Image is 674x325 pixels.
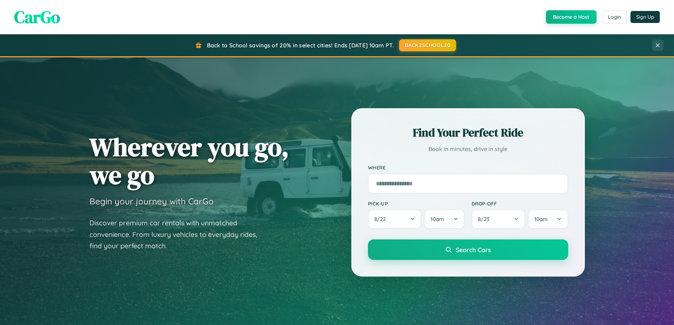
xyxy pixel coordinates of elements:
span: Back to School savings of 20% in select cities! Ends [DATE] 10am PT. [207,42,394,49]
p: Book in minutes, drive in style [368,144,568,154]
button: 8/22 [368,209,422,229]
button: Login [602,11,627,23]
button: Become a Host [546,10,597,24]
span: 10am [431,216,444,222]
button: BACK2SCHOOL20 [399,39,456,51]
label: Where [368,165,568,171]
button: Sign Up [630,11,660,23]
h2: Find Your Perfect Ride [368,125,568,140]
h1: Wherever you go, we go [90,133,289,189]
span: 10am [534,216,548,222]
button: 10am [528,209,568,229]
button: 8/23 [472,209,525,229]
span: 8 / 23 [478,216,493,222]
label: Drop-off [472,201,568,207]
p: Discover premium car rentals with unmatched convenience. From luxury vehicles to everyday rides, ... [90,217,266,252]
span: 8 / 22 [374,216,389,222]
h3: Begin your journey with CarGo [90,196,214,207]
span: Search Cars [456,246,491,254]
button: Search Cars [368,239,568,260]
span: CarGo [14,5,60,29]
label: Pick-up [368,201,465,207]
button: 10am [424,209,464,229]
